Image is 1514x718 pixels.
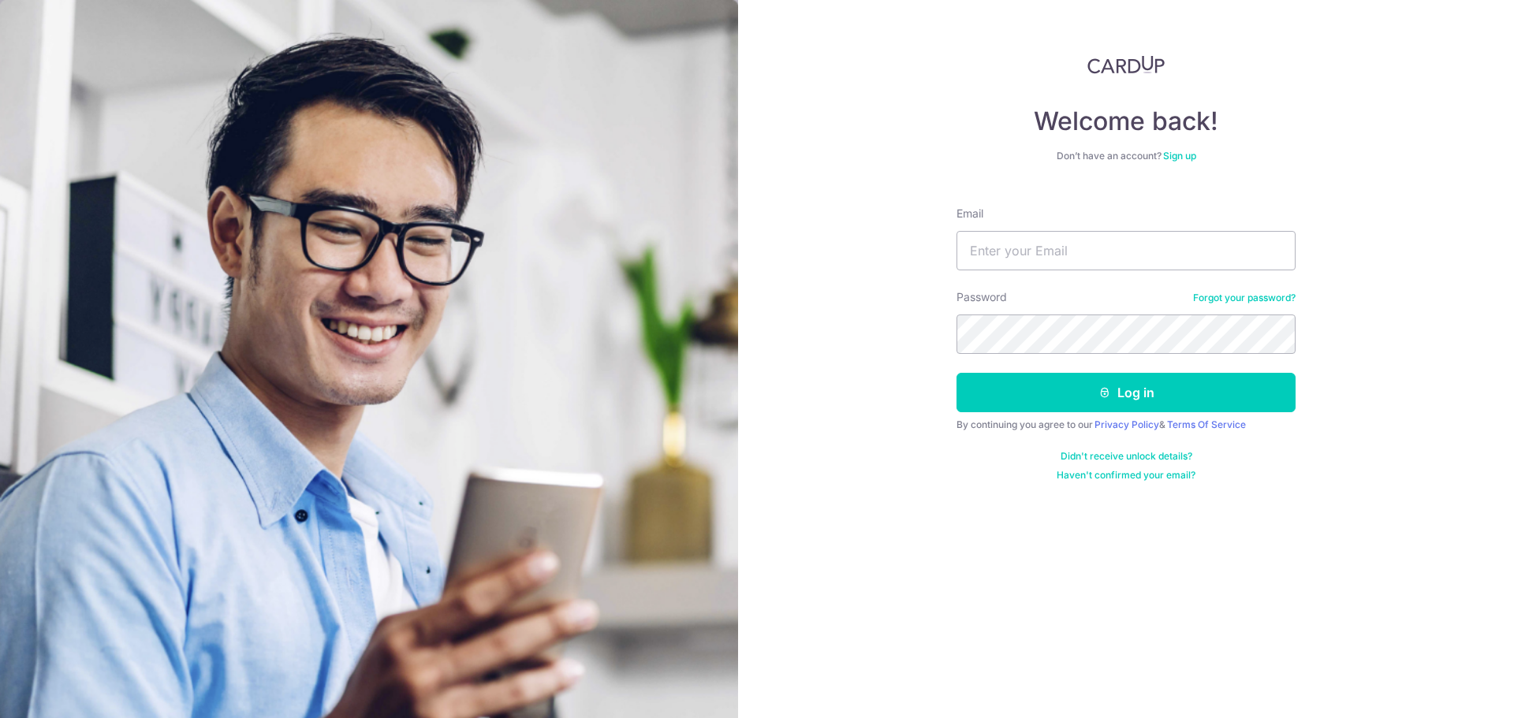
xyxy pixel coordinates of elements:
[1057,469,1195,482] a: Haven't confirmed your email?
[1061,450,1192,463] a: Didn't receive unlock details?
[1087,55,1165,74] img: CardUp Logo
[957,289,1007,305] label: Password
[1163,150,1196,162] a: Sign up
[1167,419,1246,430] a: Terms Of Service
[957,206,983,221] label: Email
[957,106,1296,137] h4: Welcome back!
[957,373,1296,412] button: Log in
[1193,292,1296,304] a: Forgot your password?
[1094,419,1159,430] a: Privacy Policy
[957,231,1296,270] input: Enter your Email
[957,419,1296,431] div: By continuing you agree to our &
[957,150,1296,162] div: Don’t have an account?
